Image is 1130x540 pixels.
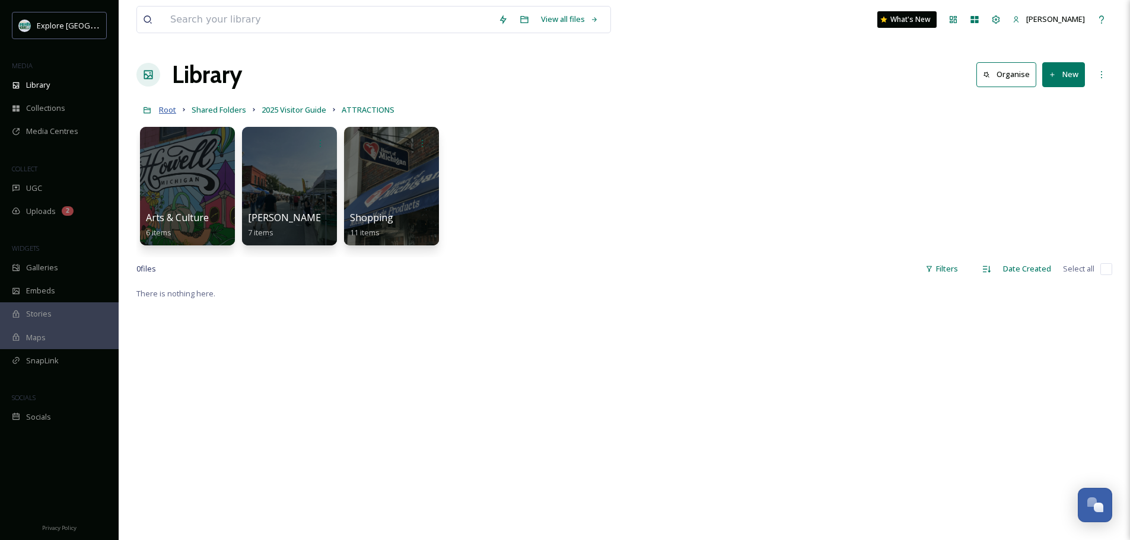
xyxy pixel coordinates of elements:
span: Privacy Policy [42,524,77,532]
a: 2025 Visitor Guide [262,103,326,117]
span: [PERSON_NAME] [1026,14,1085,24]
span: 2025 Visitor Guide [262,104,326,115]
span: WIDGETS [12,244,39,253]
span: Collections [26,103,65,114]
button: Open Chat [1078,488,1112,522]
span: Explore [GEOGRAPHIC_DATA][PERSON_NAME] [37,20,200,31]
a: Arts & Culture6 items [146,212,209,238]
a: View all files [535,8,604,31]
span: Uploads [26,206,56,217]
span: Arts & Culture [146,211,209,224]
span: MEDIA [12,61,33,70]
button: New [1042,62,1085,87]
span: Select all [1063,263,1094,274]
a: Shared Folders [192,103,246,117]
button: Organise [976,62,1036,87]
span: COLLECT [12,164,37,173]
span: UGC [26,183,42,194]
a: Privacy Policy [42,520,77,534]
span: Media Centres [26,126,78,137]
input: Search your library [164,7,492,33]
a: ATTRACTIONS [342,103,394,117]
a: Organise [976,62,1042,87]
span: SnapLink [26,355,59,366]
span: Maps [26,332,46,343]
a: [PERSON_NAME] [1007,8,1091,31]
span: SOCIALS [12,393,36,402]
div: 2 [62,206,74,216]
span: 7 items [248,227,273,238]
span: 6 items [146,227,171,238]
span: Shopping [350,211,393,224]
img: 67e7af72-b6c8-455a-acf8-98e6fe1b68aa.avif [19,20,31,31]
a: Library [172,57,242,92]
span: [PERSON_NAME] Markets [248,211,364,224]
span: Root [159,104,176,115]
span: ATTRACTIONS [342,104,394,115]
div: Filters [919,257,964,280]
span: Embeds [26,285,55,296]
span: 11 items [350,227,380,238]
span: Shared Folders [192,104,246,115]
a: Shopping11 items [350,212,393,238]
a: Root [159,103,176,117]
a: What's New [877,11,937,28]
span: 0 file s [136,263,156,274]
span: Galleries [26,262,58,273]
span: Stories [26,308,52,319]
a: [PERSON_NAME] Markets7 items [248,212,364,238]
span: There is nothing here. [136,288,215,299]
span: Socials [26,411,51,423]
div: Date Created [997,257,1057,280]
span: Library [26,79,50,91]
